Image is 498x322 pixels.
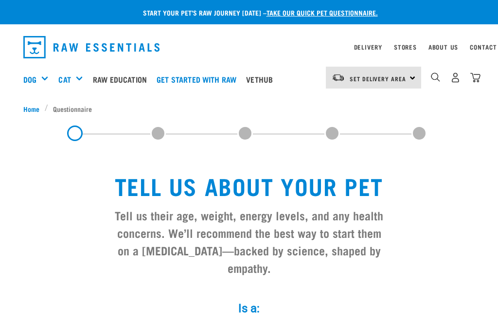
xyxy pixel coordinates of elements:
img: home-icon@2x.png [470,72,480,83]
img: home-icon-1@2x.png [431,72,440,82]
a: Dog [23,73,36,85]
nav: dropdown navigation [16,32,482,62]
img: van-moving.png [332,73,345,82]
a: Delivery [354,45,382,49]
a: Home [23,104,45,114]
a: take our quick pet questionnaire. [267,11,378,14]
a: Vethub [244,60,280,99]
h3: Tell us their age, weight, energy levels, and any health concerns. We’ll recommend the best way t... [111,206,387,276]
a: Cat [58,73,71,85]
nav: breadcrumbs [23,104,475,114]
a: Contact [470,45,497,49]
span: Set Delivery Area [350,77,406,80]
img: Raw Essentials Logo [23,36,160,58]
a: Raw Education [90,60,154,99]
img: user.png [450,72,461,83]
a: About Us [428,45,458,49]
h1: Tell us about your pet [111,172,387,198]
span: Home [23,104,39,114]
a: Stores [394,45,417,49]
label: Is a: [103,300,395,317]
a: Get started with Raw [154,60,244,99]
